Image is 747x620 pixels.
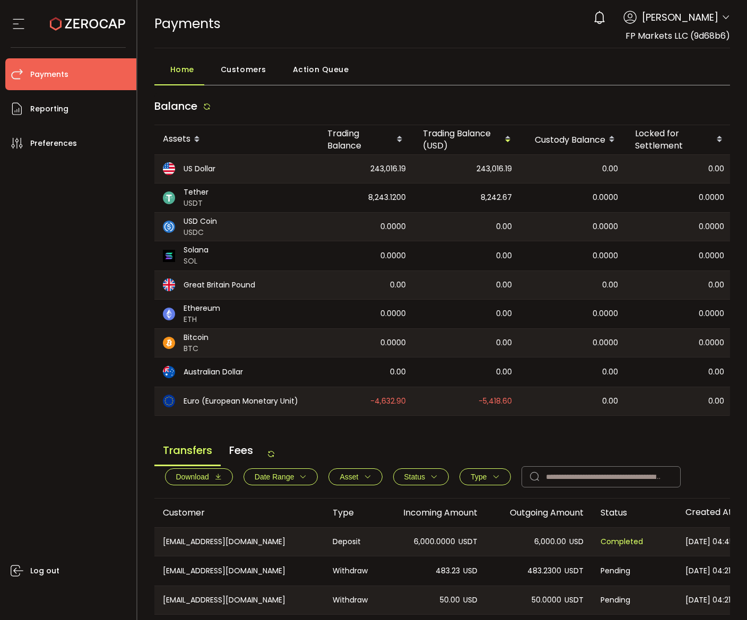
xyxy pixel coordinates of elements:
span: 0.00 [390,279,406,291]
span: USD [463,594,477,606]
span: 0.0000 [380,337,406,349]
span: USDC [184,227,217,238]
span: Status [404,473,425,481]
img: eth_portfolio.svg [163,308,175,320]
span: 0.0000 [593,308,618,320]
span: 0.00 [496,308,512,320]
span: 6,000.00 [534,536,566,548]
div: Withdraw [324,556,380,586]
span: Pending [601,594,630,606]
span: Type [471,473,487,481]
span: Reporting [30,101,68,117]
span: 50.0000 [532,594,561,606]
span: 0.00 [708,395,724,407]
span: 243,016.19 [476,163,512,175]
span: 0.0000 [699,250,724,262]
span: Home [170,59,194,80]
div: [EMAIL_ADDRESS][DOMAIN_NAME] [154,556,324,586]
img: btc_portfolio.svg [163,337,175,349]
span: 8,242.67 [481,191,512,204]
div: Trading Balance (USD) [414,127,520,152]
div: [EMAIL_ADDRESS][DOMAIN_NAME] [154,586,324,614]
span: SOL [184,256,209,267]
span: USD Coin [184,216,217,227]
span: 0.00 [602,395,618,407]
span: Asset [340,473,358,481]
div: Assets [154,130,319,149]
span: Log out [30,563,59,579]
div: Outgoing Amount [486,507,592,519]
span: Transfers [154,436,221,466]
span: 0.0000 [380,221,406,233]
span: [PERSON_NAME] [642,10,718,24]
img: aud_portfolio.svg [163,366,175,378]
div: Chat Widget [694,569,747,620]
span: 0.0000 [380,250,406,262]
span: Date Range [255,473,294,481]
div: Withdraw [324,586,380,614]
span: 50.00 [440,594,460,606]
span: 0.0000 [699,221,724,233]
span: 0.0000 [593,337,618,349]
div: Status [592,507,677,519]
span: Bitcoin [184,332,209,343]
div: [EMAIL_ADDRESS][DOMAIN_NAME] [154,528,324,556]
span: [DATE] 04:21:37 [685,594,741,606]
span: BTC [184,343,209,354]
span: [DATE] 04:45:15 [685,536,742,548]
span: 0.00 [602,366,618,378]
span: USD [569,536,584,548]
span: FP Markets LLC (9d68b6) [626,30,730,42]
div: Customer [154,507,324,519]
span: USD [463,565,477,577]
button: Status [393,468,449,485]
span: 6,000.0000 [414,536,455,548]
span: Preferences [30,136,77,151]
button: Download [165,468,233,485]
button: Type [459,468,510,485]
span: [DATE] 04:21:59 [685,565,741,577]
span: 0.0000 [593,250,618,262]
div: Deposit [324,528,380,556]
div: Trading Balance [319,127,414,152]
span: 0.00 [602,163,618,175]
span: Fees [221,436,262,465]
img: usdc_portfolio.svg [163,221,175,233]
span: -4,632.90 [370,395,406,407]
button: Date Range [244,468,318,485]
span: Balance [154,99,197,113]
span: 0.00 [708,279,724,291]
span: 0.00 [496,366,512,378]
div: Locked for Settlement [627,127,733,152]
div: Incoming Amount [380,507,486,519]
span: 243,016.19 [370,163,406,175]
span: Australian Dollar [184,366,243,378]
span: US Dollar [184,163,215,174]
img: usd_portfolio.svg [163,162,175,174]
span: 0.0000 [593,221,618,233]
span: Great Britain Pound [184,280,255,291]
span: Completed [601,536,643,548]
span: 483.2300 [527,565,561,577]
span: 0.0000 [699,308,724,320]
span: 0.00 [602,279,618,291]
span: 0.0000 [380,308,406,320]
span: -5,418.60 [479,395,512,407]
span: 0.0000 [593,191,618,204]
span: ETH [184,314,220,325]
span: 0.00 [496,221,512,233]
span: 0.00 [390,366,406,378]
span: USDT [184,198,209,209]
span: Tether [184,187,209,198]
span: 0.0000 [699,191,724,204]
span: 0.0000 [699,337,724,349]
div: Type [324,507,380,519]
span: 0.00 [708,163,724,175]
span: Euro (European Monetary Unit) [184,396,298,407]
span: Solana [184,244,209,256]
span: 0.00 [496,337,512,349]
div: Custody Balance [520,130,627,149]
span: Customers [221,59,266,80]
span: 0.00 [496,279,512,291]
span: 8,243.1200 [368,191,406,204]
